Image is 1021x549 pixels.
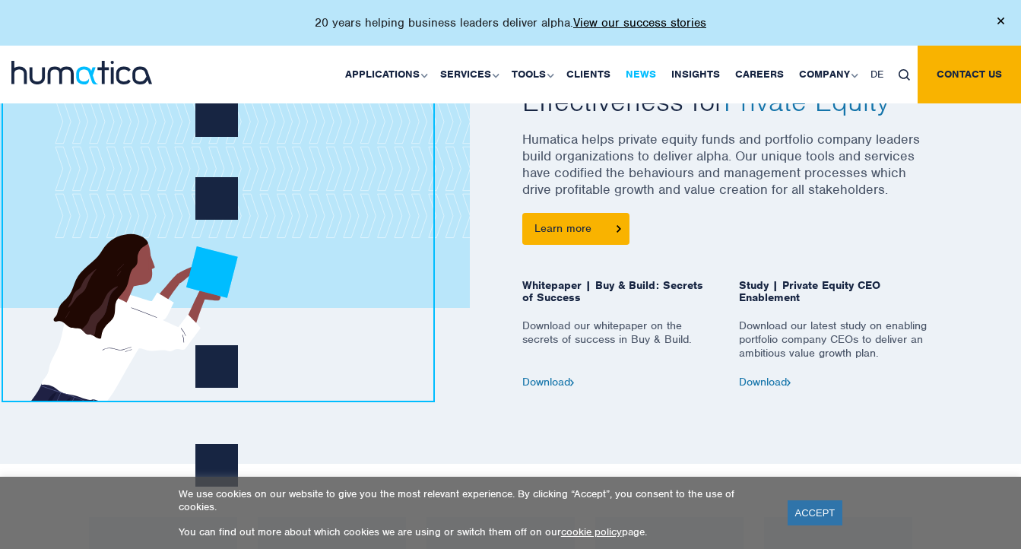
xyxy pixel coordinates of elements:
[870,68,883,81] span: DE
[617,225,621,232] img: arrowicon
[863,46,891,103] a: DE
[739,375,791,389] a: Download
[739,279,933,319] span: Study | Private Equity CEO Enablement
[522,131,933,213] p: Humatica helps private equity funds and portfolio company leaders build organizations to deliver ...
[618,46,664,103] a: News
[179,487,769,513] p: We use cookies on our website to give you the most relevant experience. By clicking “Accept”, you...
[573,15,706,30] a: View our success stories
[664,46,728,103] a: Insights
[570,379,575,386] img: arrow2
[899,69,910,81] img: search_icon
[11,61,152,84] img: logo
[561,525,622,538] a: cookie policy
[559,46,618,103] a: Clients
[315,15,706,30] p: 20 years helping business leaders deliver alpha.
[918,46,1021,103] a: Contact us
[791,46,863,103] a: Company
[522,213,629,245] a: Learn more
[728,46,791,103] a: Careers
[522,279,716,319] span: Whitepaper | Buy & Build: Secrets of Success
[338,46,433,103] a: Applications
[504,46,559,103] a: Tools
[433,46,504,103] a: Services
[787,379,791,386] img: arrow2
[522,375,575,389] a: Download
[179,525,769,538] p: You can find out more about which cookies we are using or switch them off on our page.
[739,319,933,376] p: Download our latest study on enabling portfolio company CEOs to deliver an ambitious value growth...
[522,319,716,376] p: Download our whitepaper on the secrets of success in Buy & Build.
[788,500,843,525] a: ACCEPT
